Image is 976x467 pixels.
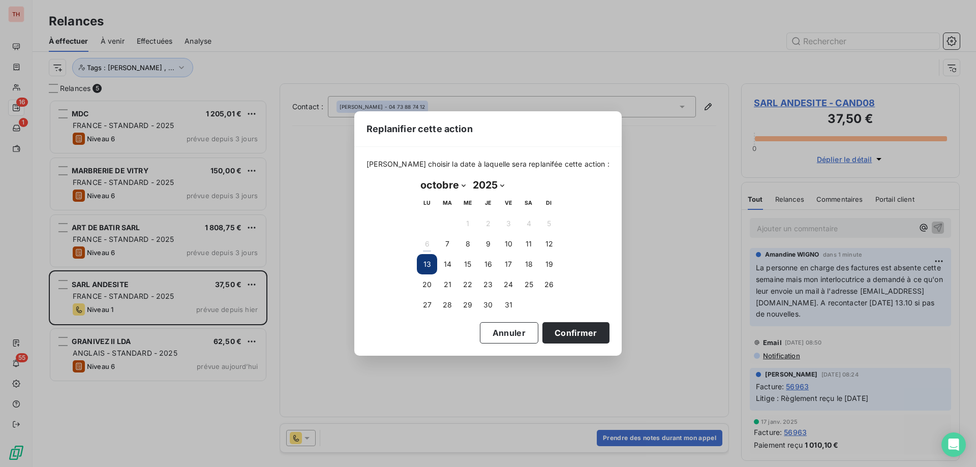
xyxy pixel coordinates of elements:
[478,254,498,274] button: 16
[367,159,609,169] span: [PERSON_NAME] choisir la date à laquelle sera replanifée cette action :
[478,234,498,254] button: 9
[457,193,478,213] th: mercredi
[518,274,539,295] button: 25
[498,274,518,295] button: 24
[539,234,559,254] button: 12
[457,234,478,254] button: 8
[417,254,437,274] button: 13
[367,122,473,136] span: Replanifier cette action
[941,432,966,457] div: Open Intercom Messenger
[542,322,609,344] button: Confirmer
[498,213,518,234] button: 3
[437,254,457,274] button: 14
[539,254,559,274] button: 19
[498,234,518,254] button: 10
[457,213,478,234] button: 1
[437,234,457,254] button: 7
[539,193,559,213] th: dimanche
[518,193,539,213] th: samedi
[478,274,498,295] button: 23
[457,254,478,274] button: 15
[498,193,518,213] th: vendredi
[417,193,437,213] th: lundi
[518,254,539,274] button: 18
[417,234,437,254] button: 6
[437,295,457,315] button: 28
[417,295,437,315] button: 27
[457,274,478,295] button: 22
[539,213,559,234] button: 5
[498,254,518,274] button: 17
[539,274,559,295] button: 26
[518,213,539,234] button: 4
[437,274,457,295] button: 21
[417,274,437,295] button: 20
[437,193,457,213] th: mardi
[478,295,498,315] button: 30
[498,295,518,315] button: 31
[518,234,539,254] button: 11
[457,295,478,315] button: 29
[478,193,498,213] th: jeudi
[478,213,498,234] button: 2
[480,322,538,344] button: Annuler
